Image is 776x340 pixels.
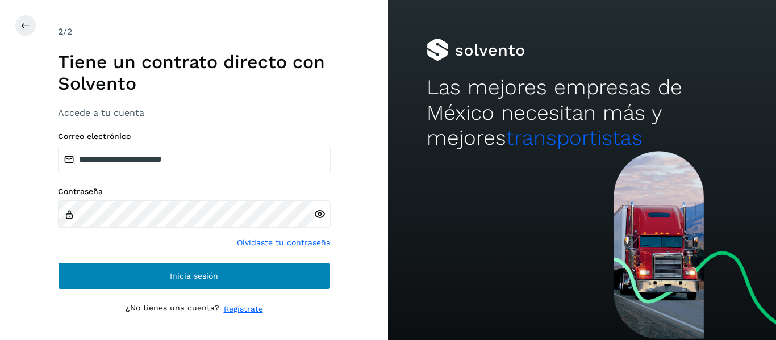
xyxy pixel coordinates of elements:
[58,51,331,95] h1: Tiene un contrato directo con Solvento
[126,303,219,315] p: ¿No tienes una cuenta?
[58,132,331,141] label: Correo electrónico
[58,187,331,196] label: Contraseña
[58,262,331,289] button: Inicia sesión
[427,75,737,150] h2: Las mejores empresas de México necesitan más y mejores
[506,125,643,150] span: transportistas
[237,237,331,249] a: Olvidaste tu contraseña
[170,272,218,280] span: Inicia sesión
[58,26,63,37] span: 2
[58,107,331,118] h3: Accede a tu cuenta
[224,303,263,315] a: Regístrate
